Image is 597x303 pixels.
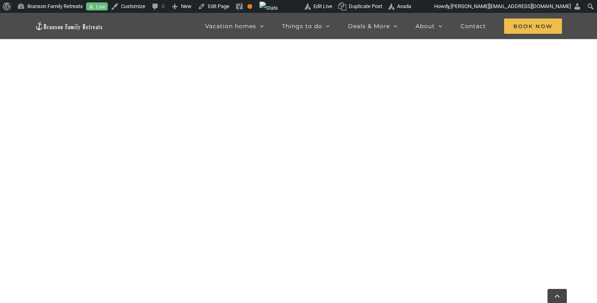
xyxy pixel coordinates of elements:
div: OK [247,4,252,9]
span: Things to do [282,23,322,29]
span: Contact [461,23,486,29]
img: Branson Family Retreats Logo [35,21,103,31]
a: Book Now [504,13,562,39]
a: Live [86,2,108,11]
a: Contact [461,13,486,39]
a: About [416,13,443,39]
span: Deals & More [348,23,390,29]
a: Things to do [282,13,330,39]
a: Deals & More [348,13,397,39]
span: Vacation homes [205,23,256,29]
span: About [416,23,435,29]
nav: Main Menu Sticky [205,13,562,39]
span: [PERSON_NAME][EMAIL_ADDRESS][DOMAIN_NAME] [451,3,571,9]
a: Vacation homes [205,13,264,39]
img: Views over 48 hours. Click for more Jetpack Stats. [259,2,278,14]
span: Book Now [504,19,562,34]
